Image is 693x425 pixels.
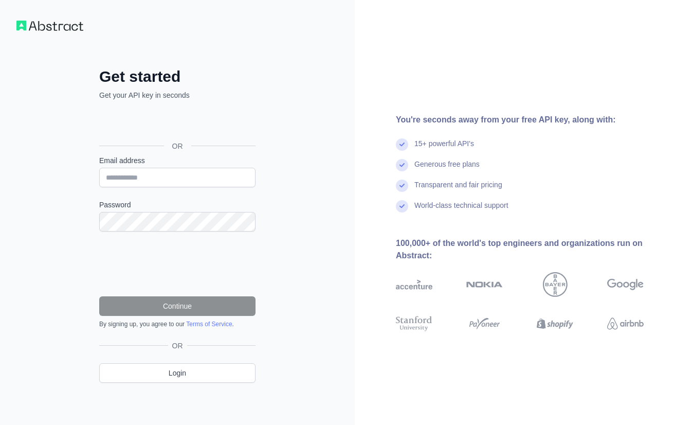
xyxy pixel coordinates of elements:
img: stanford university [396,314,432,333]
div: You're seconds away from your free API key, along with: [396,114,677,126]
img: check mark [396,138,408,151]
img: check mark [396,180,408,192]
img: accenture [396,272,432,297]
div: World-class technical support [414,200,508,221]
img: bayer [543,272,568,297]
img: nokia [466,272,503,297]
div: By signing up, you agree to our . [99,320,256,328]
a: Login [99,363,256,383]
h2: Get started [99,67,256,86]
img: google [607,272,644,297]
label: Email address [99,155,256,166]
span: OR [168,341,187,351]
div: 15+ powerful API's [414,138,474,159]
div: Transparent and fair pricing [414,180,502,200]
button: Continue [99,296,256,316]
img: check mark [396,200,408,213]
img: Workflow [16,21,83,31]
img: airbnb [607,314,644,333]
label: Password [99,200,256,210]
img: shopify [537,314,573,333]
img: check mark [396,159,408,171]
a: Terms of Service [186,321,232,328]
iframe: reCAPTCHA [99,244,256,284]
img: payoneer [466,314,503,333]
span: OR [164,141,191,151]
iframe: Przycisk Zaloguj się przez Google [94,112,259,134]
p: Get your API key in seconds [99,90,256,100]
div: Generous free plans [414,159,480,180]
div: 100,000+ of the world's top engineers and organizations run on Abstract: [396,237,677,262]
